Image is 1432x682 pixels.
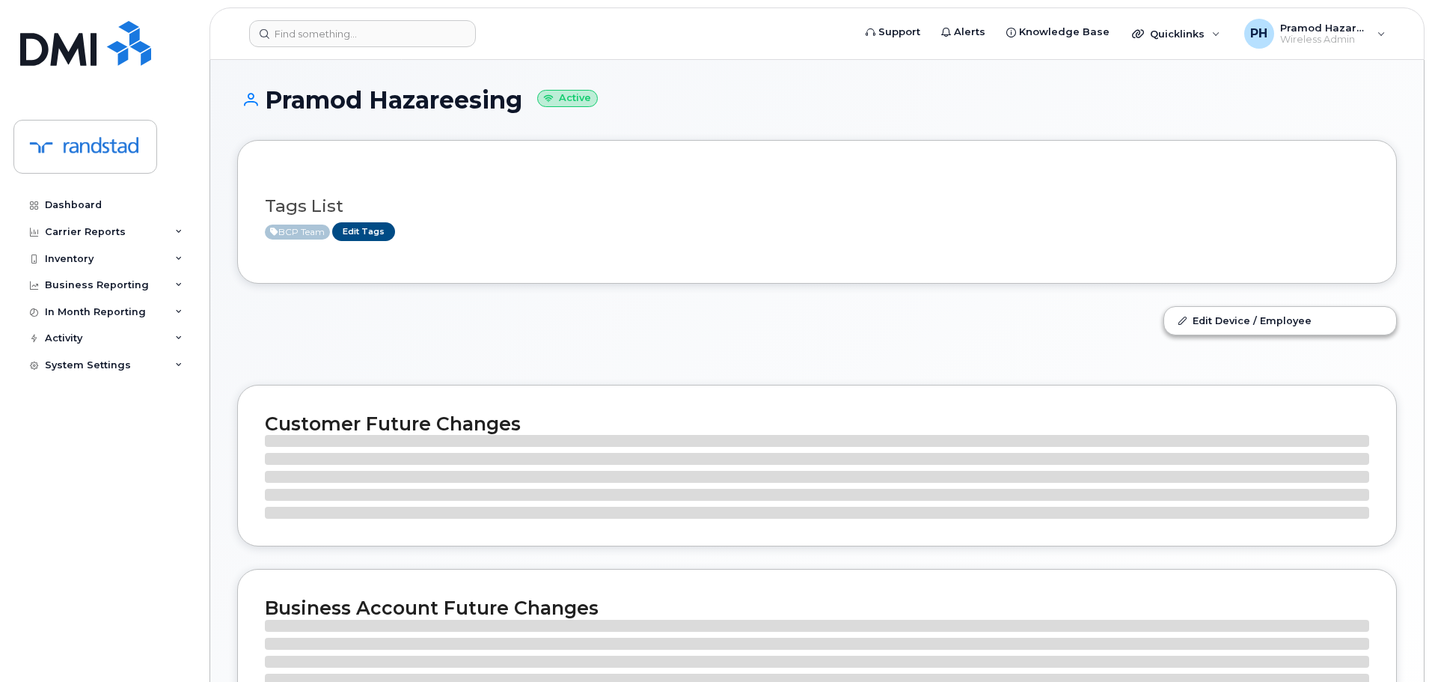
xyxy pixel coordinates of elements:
span: Active [265,225,330,240]
small: Active [537,90,598,107]
h2: Business Account Future Changes [265,597,1369,619]
h1: Pramod Hazareesing [237,87,1397,113]
a: Edit Device / Employee [1164,307,1396,334]
h2: Customer Future Changes [265,412,1369,435]
h3: Tags List [265,197,1369,216]
a: Edit Tags [332,222,395,241]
